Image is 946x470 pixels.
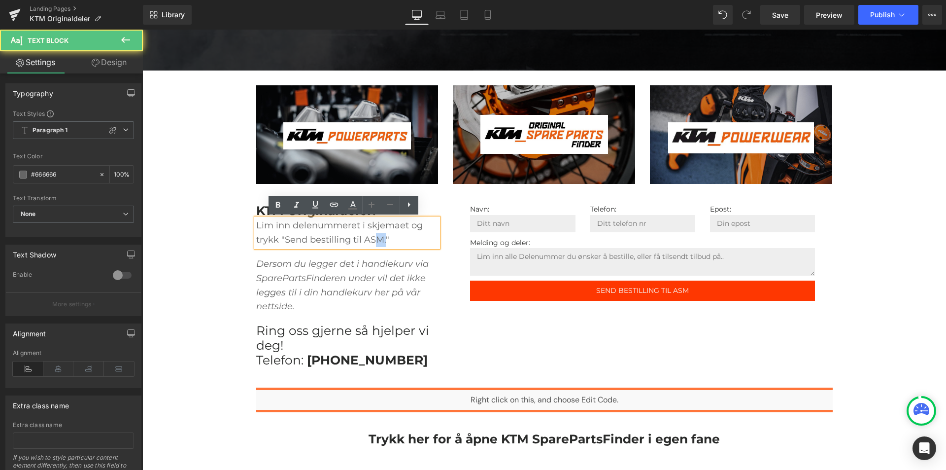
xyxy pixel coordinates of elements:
span: KTM Originaldeler: [114,174,234,188]
p: More settings [52,300,92,309]
b: None [21,210,36,217]
span: Lim inn delenummeret i skjemaet og trykk "Send bestilling til ASM." [114,190,280,216]
button: More [922,5,942,25]
a: Preview [804,5,854,25]
span: Library [162,10,185,19]
span: Save [772,10,788,20]
div: Extra class name [13,396,69,410]
img: ktm deler [338,85,466,124]
div: Typography [13,84,53,98]
div: Open Intercom Messenger [912,436,936,460]
img: ktm originaldeler [526,93,672,123]
div: % [110,166,134,183]
p: Navn: [328,174,433,185]
div: Extra class name [13,422,134,429]
span: Ring oss gjerne så hjelper vi deg! [114,293,287,323]
p: Telefon: [448,174,553,185]
img: ktm powerparts [141,93,269,120]
div: Text Transform [13,195,134,202]
input: Ditt navn [328,185,433,203]
a: Mobile [476,5,500,25]
span: Text Block [28,36,68,44]
a: [PHONE_NUMBER] [165,323,285,338]
span: Dersom du legger det i handlekurv via SparePartsFinderen under vil det ikke legges til i din hand... [114,229,286,282]
a: Desktop [405,5,429,25]
a: Tablet [452,5,476,25]
span: KTM Originaldeler [30,15,90,23]
a: Trykk her for å åpne KTM SparePartsFinder i egen fane [226,402,577,417]
a: Landing Pages [30,5,143,13]
div: Alignment [13,350,134,357]
span: Publish [870,11,895,19]
button: Publish [858,5,918,25]
a: New Library [143,5,192,25]
input: Din epost [568,185,673,203]
input: Ditt telefon nr [448,185,553,203]
p: Epost: [568,174,673,185]
span: Preview [816,10,843,20]
button: Undo [713,5,733,25]
button: Redo [737,5,756,25]
div: Alignment [13,324,46,338]
div: Text Color [13,153,134,160]
div: Text Shadow [13,245,56,259]
input: Color [31,169,94,180]
button: More settings [6,292,141,316]
button: SEND BESTILLING TIL ASM [328,251,673,271]
a: Design [73,51,145,73]
div: Text Styles [13,109,134,117]
b: Paragraph 1 [33,126,68,135]
div: Enable [13,271,103,281]
span: Telefon: [114,323,161,338]
a: Laptop [429,5,452,25]
p: Melding og deler: [328,208,673,218]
